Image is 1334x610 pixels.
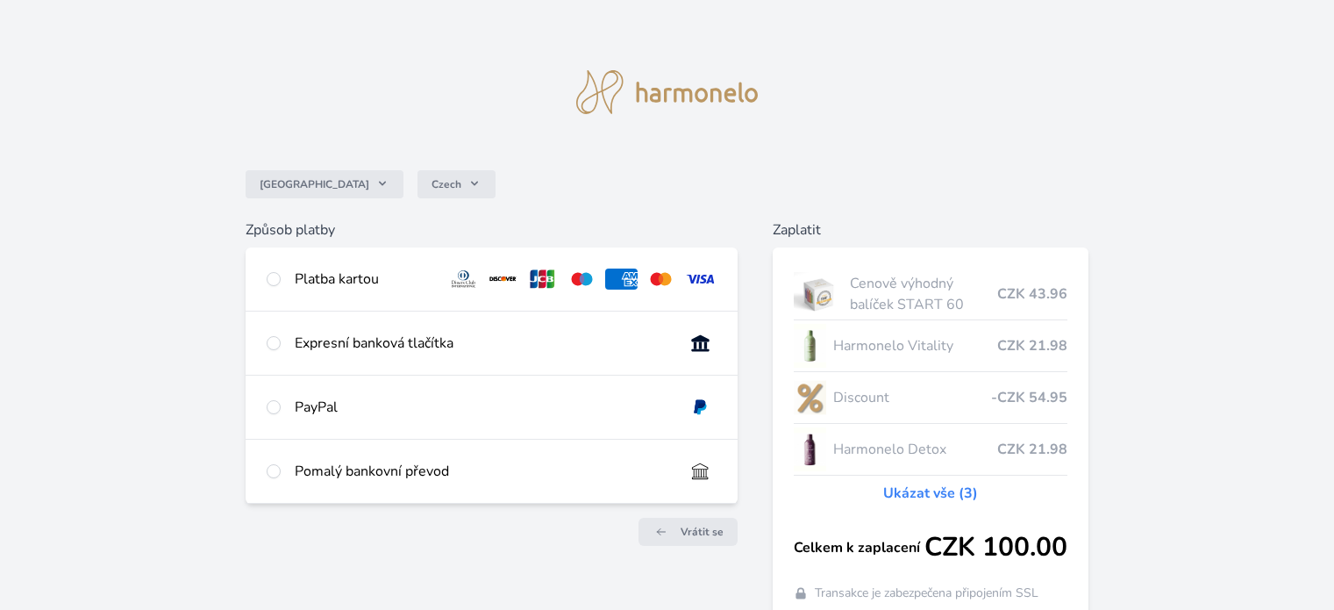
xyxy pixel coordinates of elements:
[815,585,1038,602] span: Transakce je zabezpečena připojením SSL
[295,269,433,290] div: Platba kartou
[684,269,717,290] img: visa.svg
[794,272,844,316] img: start.jpg
[883,483,978,504] a: Ukázat vše (3)
[447,269,480,290] img: diners.svg
[833,387,990,408] span: Discount
[576,70,759,114] img: logo.svg
[833,439,996,460] span: Harmonelo Detox
[850,273,996,315] span: Cenově výhodný balíček START 60
[526,269,559,290] img: jcb.svg
[645,269,677,290] img: mc.svg
[997,335,1067,356] span: CZK 21.98
[260,177,369,191] span: [GEOGRAPHIC_DATA]
[991,387,1067,408] span: -CZK 54.95
[417,170,496,198] button: Czech
[997,283,1067,305] span: CZK 43.96
[638,518,738,546] a: Vrátit se
[684,461,717,482] img: bankTransfer_IBAN.svg
[566,269,598,290] img: maestro.svg
[432,177,461,191] span: Czech
[681,525,724,539] span: Vrátit se
[295,397,669,418] div: PayPal
[794,324,827,368] img: CLEAN_VITALITY_se_stinem_x-lo.jpg
[684,397,717,418] img: paypal.svg
[295,461,669,482] div: Pomalý bankovní převod
[684,333,717,354] img: onlineBanking_CZ.svg
[794,427,827,471] img: DETOX_se_stinem_x-lo.jpg
[997,439,1067,460] span: CZK 21.98
[794,537,924,558] span: Celkem k zaplacení
[295,333,669,354] div: Expresní banková tlačítka
[246,170,403,198] button: [GEOGRAPHIC_DATA]
[246,219,737,240] h6: Způsob platby
[773,219,1088,240] h6: Zaplatit
[794,376,827,420] img: discount-lo.png
[924,532,1067,563] span: CZK 100.00
[487,269,519,290] img: discover.svg
[833,335,996,356] span: Harmonelo Vitality
[605,269,638,290] img: amex.svg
